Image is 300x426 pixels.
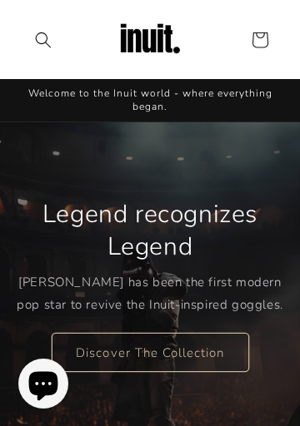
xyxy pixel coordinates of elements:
[52,333,249,372] a: Discover The Collection
[25,22,62,58] summary: Search
[117,7,183,73] img: Inuit Logo
[13,359,73,413] inbox-online-store-chat: Shopify online store chat
[12,271,287,316] p: [PERSON_NAME] has been the first modern pop star to revive the Inuit-inspired goggles.
[25,79,275,121] div: Announcement
[12,198,287,263] h2: Legend recognizes Legend
[28,87,272,113] span: Welcome to the Inuit world - where everything began.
